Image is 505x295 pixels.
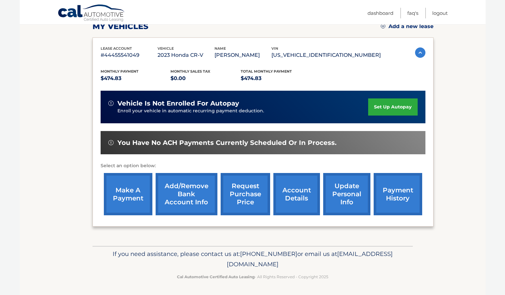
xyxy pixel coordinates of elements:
[381,23,434,30] a: Add a new lease
[273,173,320,215] a: account details
[271,46,278,51] span: vin
[117,139,336,147] span: You have no ACH payments currently scheduled or in process.
[177,274,255,279] strong: Cal Automotive Certified Auto Leasing
[156,173,217,215] a: Add/Remove bank account info
[241,74,311,83] p: $474.83
[58,4,126,23] a: Cal Automotive
[368,8,393,18] a: Dashboard
[214,46,226,51] span: name
[170,74,241,83] p: $0.00
[227,250,393,268] span: [EMAIL_ADDRESS][DOMAIN_NAME]
[240,250,297,258] span: [PHONE_NUMBER]
[158,51,214,60] p: 2023 Honda CR-V
[117,99,239,107] span: vehicle is not enrolled for autopay
[221,173,270,215] a: request purchase price
[93,22,148,31] h2: my vehicles
[117,107,368,115] p: Enroll your vehicle in automatic recurring payment deduction.
[214,51,271,60] p: [PERSON_NAME]
[381,24,385,28] img: add.svg
[108,140,114,145] img: alert-white.svg
[368,98,417,116] a: set up autopay
[97,273,409,280] p: - All Rights Reserved - Copyright 2025
[101,74,171,83] p: $474.83
[101,51,158,60] p: #44455541049
[407,8,418,18] a: FAQ's
[374,173,422,215] a: payment history
[104,173,152,215] a: make a payment
[241,69,292,74] span: Total Monthly Payment
[271,51,381,60] p: [US_VEHICLE_IDENTIFICATION_NUMBER]
[158,46,174,51] span: vehicle
[170,69,210,74] span: Monthly sales Tax
[432,8,448,18] a: Logout
[97,249,409,270] p: If you need assistance, please contact us at: or email us at
[101,162,425,170] p: Select an option below:
[323,173,370,215] a: update personal info
[108,101,114,106] img: alert-white.svg
[415,47,425,58] img: accordion-active.svg
[101,69,138,74] span: Monthly Payment
[101,46,132,51] span: lease account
